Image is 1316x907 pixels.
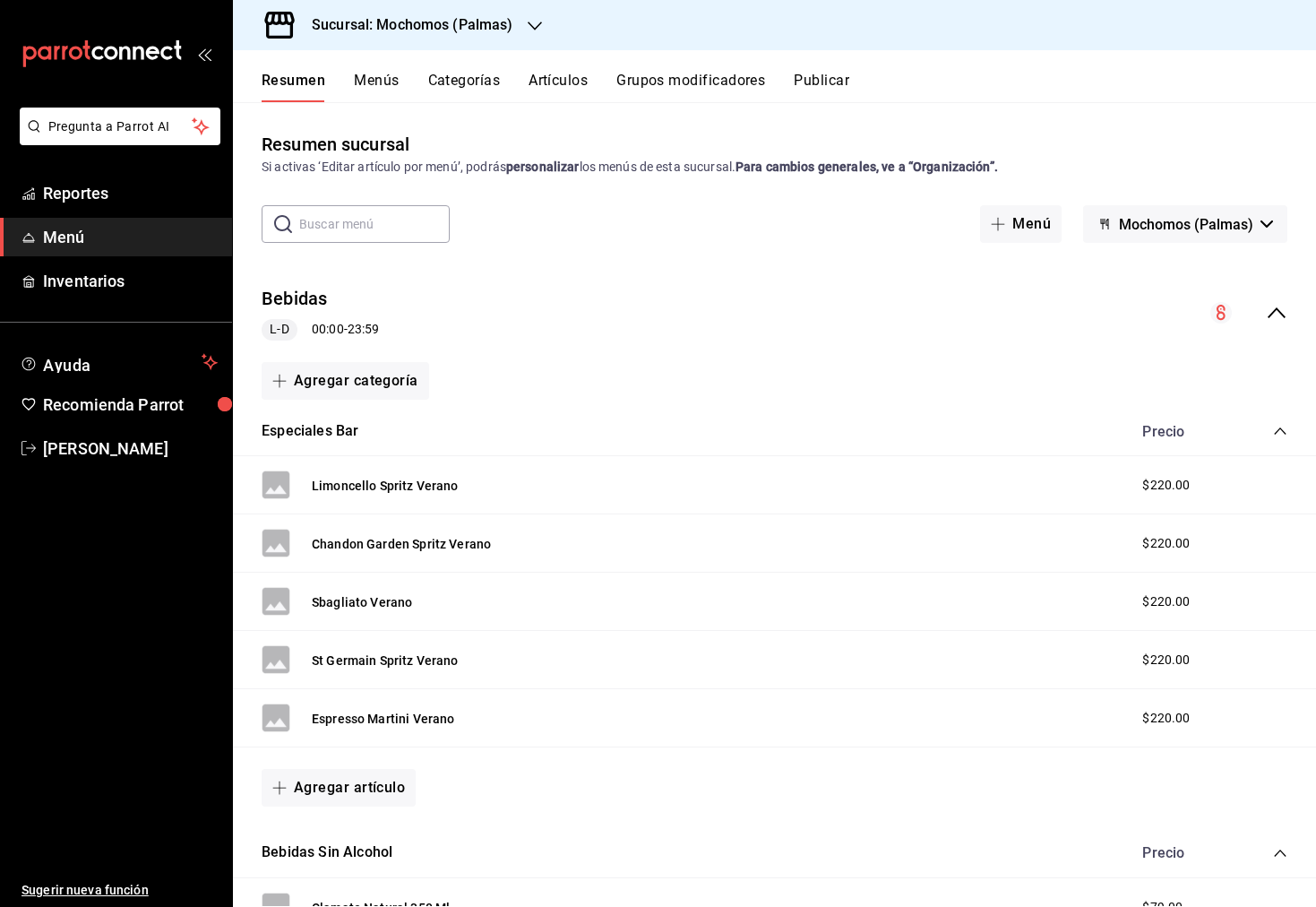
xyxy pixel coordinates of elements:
[980,205,1062,243] button: Menú
[233,272,1316,355] div: collapse-menu-row
[43,436,218,461] span: [PERSON_NAME]
[1119,216,1253,233] span: Mochomos (Palmas)
[13,130,220,149] a: Pregunta a Parrot AI
[354,72,399,102] button: Menús
[43,269,218,293] span: Inventarios
[1142,592,1190,611] span: $220.00
[262,72,325,102] button: Resumen
[43,181,218,205] span: Reportes
[1273,424,1287,438] button: collapse-category-row
[262,158,1287,177] div: Si activas ‘Editar artículo por menú’, podrás los menús de esta sucursal.
[299,206,450,242] input: Buscar menú
[312,710,454,728] button: Espresso Martini Verano
[312,593,412,611] button: Sbagliato Verano
[22,881,218,900] span: Sugerir nueva función
[616,72,765,102] button: Grupos modificadores
[262,286,328,312] button: Bebidas
[312,652,459,669] button: St Germain Spritz Verano
[312,477,459,495] button: Limoncello Spritz Verano
[48,117,193,136] span: Pregunta a Parrot AI
[1142,476,1190,495] span: $220.00
[1124,423,1239,440] div: Precio
[197,47,211,61] button: open_drawer_menu
[794,72,849,102] button: Publicar
[262,769,416,807] button: Agregar artículo
[43,225,218,249] span: Menú
[506,160,580,174] strong: personalizar
[1124,844,1239,861] div: Precio
[262,319,379,341] div: 00:00 - 23:59
[262,72,1316,102] div: navigation tabs
[1142,709,1190,728] span: $220.00
[312,535,491,553] button: Chandon Garden Spritz Verano
[262,320,296,339] span: L-D
[43,351,194,373] span: Ayuda
[1142,534,1190,553] span: $220.00
[262,842,392,863] button: Bebidas Sin Alcohol
[1083,205,1287,243] button: Mochomos (Palmas)
[297,14,513,36] h3: Sucursal: Mochomos (Palmas)
[428,72,501,102] button: Categorías
[262,131,409,158] div: Resumen sucursal
[1273,846,1287,860] button: collapse-category-row
[529,72,588,102] button: Artículos
[43,393,218,417] span: Recomienda Parrot
[262,421,358,442] button: Especiales Bar
[262,362,429,400] button: Agregar categoría
[1142,651,1190,669] span: $220.00
[735,160,998,174] strong: Para cambios generales, ve a “Organización”.
[20,108,220,145] button: Pregunta a Parrot AI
